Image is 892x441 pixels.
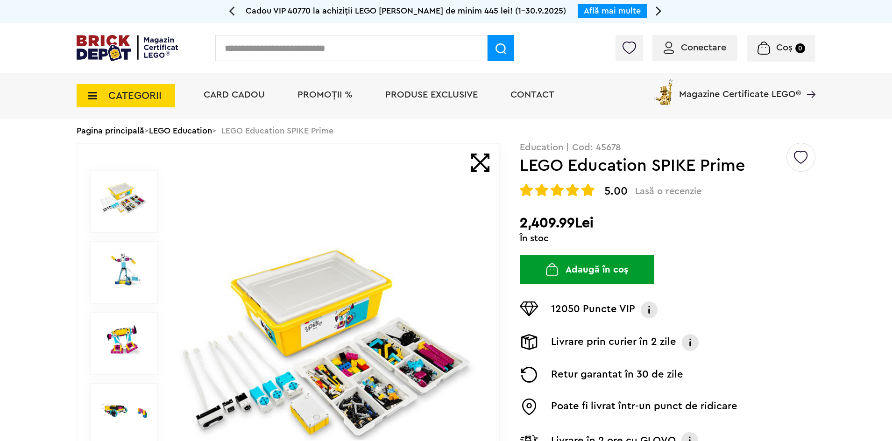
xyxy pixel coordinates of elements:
[635,186,701,197] span: Lasă o recenzie
[100,181,148,215] img: LEGO Education SPIKE Prime
[581,183,595,196] img: Evaluare cu stele
[776,43,793,52] span: Coș
[204,90,265,99] a: Card Cadou
[520,367,538,383] img: Returnare
[520,157,785,174] h1: LEGO Education SPIKE Prime
[551,301,635,318] p: 12050 Puncte VIP
[100,393,148,428] img: Seturi Lego LEGO Education SPIKE Prime
[100,322,148,357] img: LEGO Education SPIKE Prime LEGO 45678
[510,90,554,99] a: Contact
[520,399,538,415] img: Easybox
[520,234,815,243] div: În stoc
[640,301,658,318] img: Info VIP
[520,334,538,350] img: Livrare
[100,252,148,286] img: LEGO Education SPIKE Prime
[385,90,478,99] a: Produse exclusive
[108,91,162,101] span: CATEGORII
[681,43,726,52] span: Conectare
[520,255,654,284] button: Adaugă în coș
[520,143,815,152] p: Education | Cod: 45678
[801,77,815,87] a: Magazine Certificate LEGO®
[664,43,726,52] a: Conectare
[520,183,533,196] img: Evaluare cu stele
[297,90,353,99] a: PROMOȚII %
[584,7,641,15] a: Află mai multe
[551,399,737,415] p: Poate fi livrat într-un punct de ridicare
[77,126,144,135] a: Pagina principală
[77,119,815,143] div: > > LEGO Education SPIKE Prime
[535,183,548,196] img: Evaluare cu stele
[551,367,683,383] p: Retur garantat în 30 de zile
[566,183,579,196] img: Evaluare cu stele
[551,334,676,351] p: Livrare prin curier în 2 zile
[795,43,805,53] small: 0
[604,186,628,197] span: 5.00
[520,215,815,231] h2: 2,409.99Lei
[149,126,212,135] a: LEGO Education
[679,77,801,99] span: Magazine Certificate LEGO®
[520,301,538,316] img: Puncte VIP
[681,334,700,351] img: Info livrare prin curier
[246,7,566,15] span: Cadou VIP 40770 la achiziții LEGO [PERSON_NAME] de minim 445 lei! (1-30.9.2025)
[551,183,564,196] img: Evaluare cu stele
